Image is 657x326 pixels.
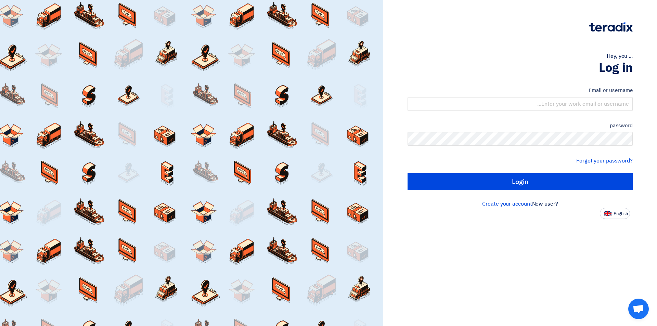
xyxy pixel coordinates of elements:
font: English [614,210,628,217]
font: Hey, you ... [607,52,633,60]
img: Teradix logo [589,22,633,32]
font: Email or username [589,87,633,94]
input: Enter your work email or username... [408,97,633,111]
img: en-US.png [604,211,611,216]
a: Forgot your password? [576,157,633,165]
a: Open chat [628,299,649,319]
font: Log in [599,58,633,77]
font: New user? [532,200,558,208]
button: English [600,208,630,219]
a: Create your account [482,200,532,208]
font: password [610,122,633,129]
input: Login [408,173,633,190]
